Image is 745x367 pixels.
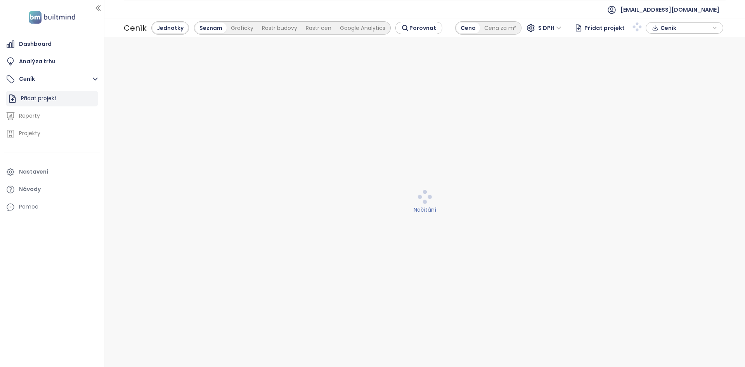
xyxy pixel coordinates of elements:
[19,184,41,194] div: Návody
[258,23,301,33] div: Rastr budovy
[227,23,258,33] div: Graficky
[650,22,719,34] div: button
[124,21,147,35] div: Ceník
[19,39,52,49] div: Dashboard
[480,23,520,33] div: Cena za m²
[195,23,227,33] div: Seznam
[336,23,390,33] div: Google Analytics
[21,94,57,103] div: Přidat projekt
[4,182,100,197] a: Návody
[660,22,710,34] span: Ceník
[19,57,55,66] div: Analýza trhu
[4,37,100,52] a: Dashboard
[19,167,48,177] div: Nastavení
[538,22,561,34] span: S DPH
[395,22,442,34] button: Porovnat
[4,164,100,180] a: Nastavení
[409,24,436,32] span: Porovnat
[4,199,100,215] div: Pomoc
[584,21,625,35] span: Přidat projekt
[4,126,100,141] a: Projekty
[109,205,740,214] div: Načítání
[152,23,188,33] div: Jednotky
[4,71,100,87] button: Ceník
[456,23,480,33] div: Cena
[19,129,40,138] div: Projekty
[620,0,719,19] span: [EMAIL_ADDRESS][DOMAIN_NAME]
[4,108,100,124] a: Reporty
[26,9,78,25] img: logo
[19,202,38,212] div: Pomoc
[19,111,40,121] div: Reporty
[301,23,336,33] div: Rastr cen
[6,91,98,106] div: Přidat projekt
[4,54,100,70] a: Analýza trhu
